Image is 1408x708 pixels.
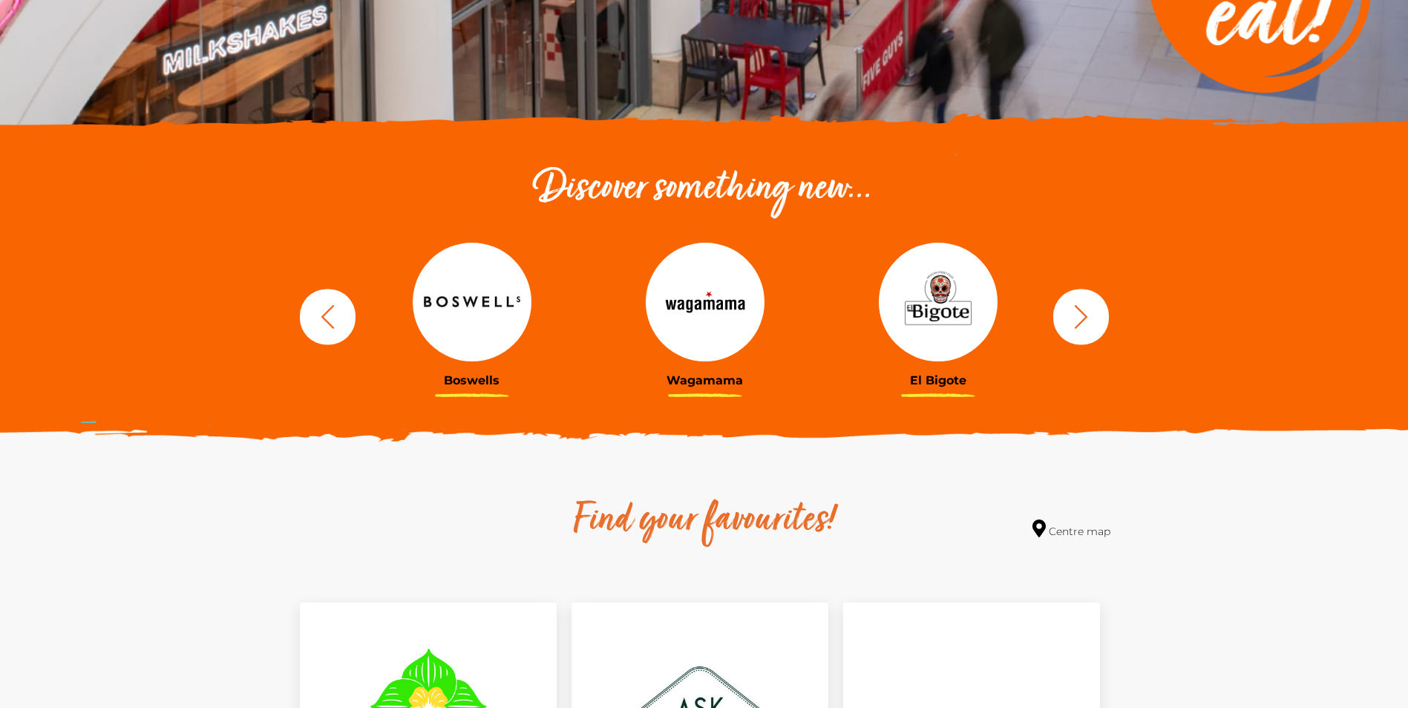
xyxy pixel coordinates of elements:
h2: Discover something new... [292,165,1116,213]
a: El Bigote [833,243,1044,387]
a: Wagamama [600,243,811,387]
a: Centre map [1032,519,1110,540]
h3: Boswells [367,373,577,387]
h3: El Bigote [833,373,1044,387]
a: Boswells [367,243,577,387]
h3: Wagamama [600,373,811,387]
h2: Find your favourites! [433,497,975,545]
